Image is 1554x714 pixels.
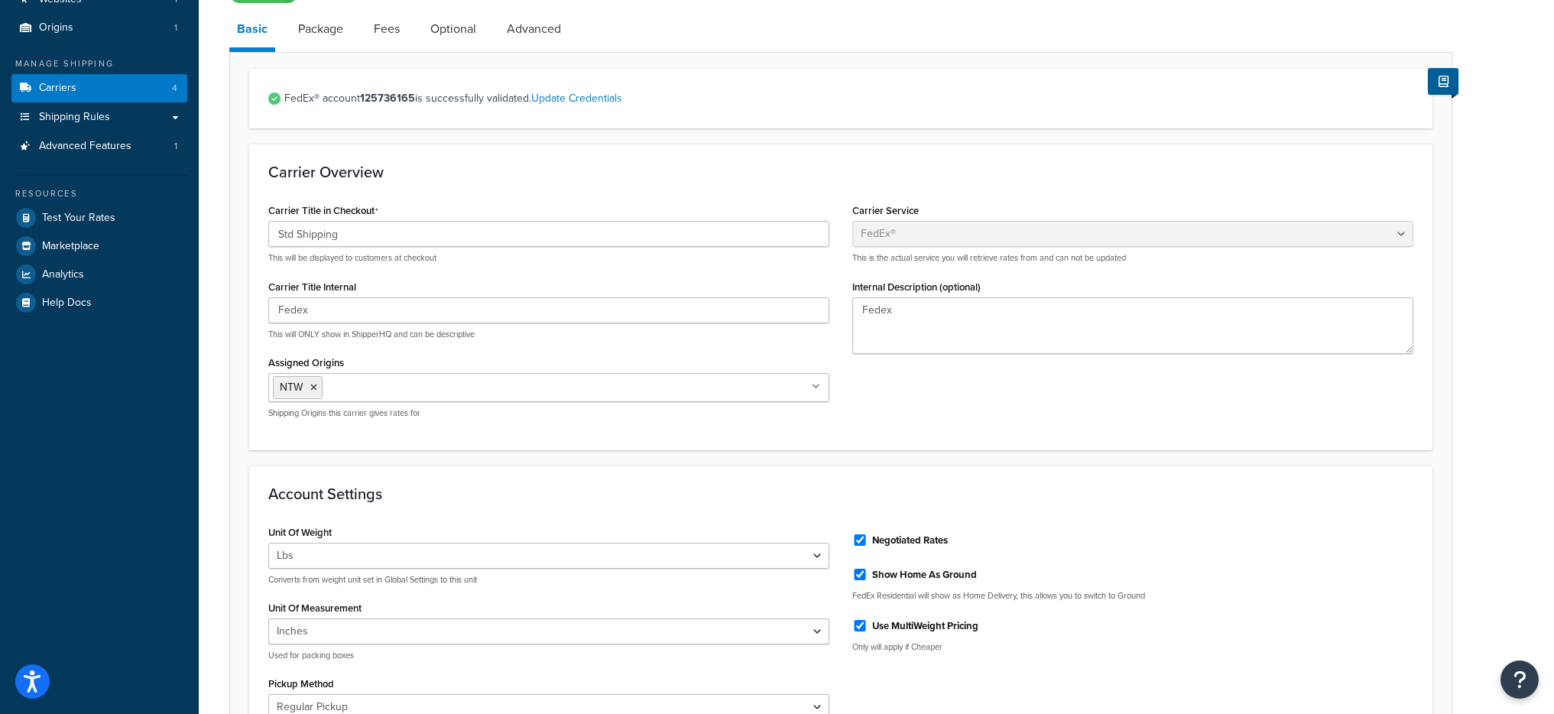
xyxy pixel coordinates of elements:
label: Assigned Origins [268,357,344,368]
span: FedEx® account is successfully validated. [284,88,1413,109]
label: Carrier Title in Checkout [268,205,378,217]
a: Update Credentials [531,90,622,106]
a: Marketplace [11,232,187,260]
label: Negotiated Rates [872,534,948,547]
p: This is the actual service you will retrieve rates from and can not be updated [852,252,1413,264]
span: Origins [39,21,73,34]
label: Carrier Service [852,205,919,216]
p: FedEx Residential will show as Home Delivery, this allows you to switch to Ground [852,590,1413,602]
h3: Account Settings [268,485,1413,502]
span: Marketplace [42,240,99,253]
li: Origins [11,14,187,42]
label: Unit Of Measurement [268,602,362,614]
label: Internal Description (optional) [852,281,981,293]
p: This will be displayed to customers at checkout [268,252,829,264]
div: Manage Shipping [11,57,187,70]
h3: Carrier Overview [268,164,1413,180]
button: Show Help Docs [1428,68,1458,95]
label: Use MultiWeight Pricing [872,619,978,633]
label: Show Home As Ground [872,568,977,582]
a: Advanced [499,11,569,47]
p: Only will apply if Cheaper [852,641,1413,653]
a: Test Your Rates [11,204,187,232]
a: Package [290,11,351,47]
span: NTW [280,379,303,395]
label: Unit Of Weight [268,527,332,538]
strong: 125736165 [360,90,415,106]
span: Advanced Features [39,140,131,153]
a: Basic [229,11,275,52]
a: Optional [423,11,484,47]
p: This will ONLY show in ShipperHQ and can be descriptive [268,329,829,340]
a: Advanced Features1 [11,132,187,161]
span: Carriers [39,82,76,95]
p: Converts from weight unit set in Global Settings to this unit [268,574,829,586]
span: 1 [174,21,177,34]
button: Open Resource Center [1500,660,1539,699]
a: Origins1 [11,14,187,42]
span: Analytics [42,268,84,281]
li: Carriers [11,74,187,102]
span: 1 [174,140,177,153]
p: Shipping Origins this carrier gives rates for [268,407,829,419]
span: Help Docs [42,297,92,310]
a: Analytics [11,261,187,288]
label: Pickup Method [268,678,334,690]
li: Advanced Features [11,132,187,161]
span: Test Your Rates [42,212,115,225]
p: Used for packing boxes [268,650,829,661]
span: Shipping Rules [39,111,110,124]
a: Fees [366,11,407,47]
a: Shipping Rules [11,103,187,131]
label: Carrier Title Internal [268,281,356,293]
a: Carriers4 [11,74,187,102]
a: Help Docs [11,289,187,316]
textarea: Fedex [852,297,1413,354]
div: Resources [11,187,187,200]
span: 4 [172,82,177,95]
